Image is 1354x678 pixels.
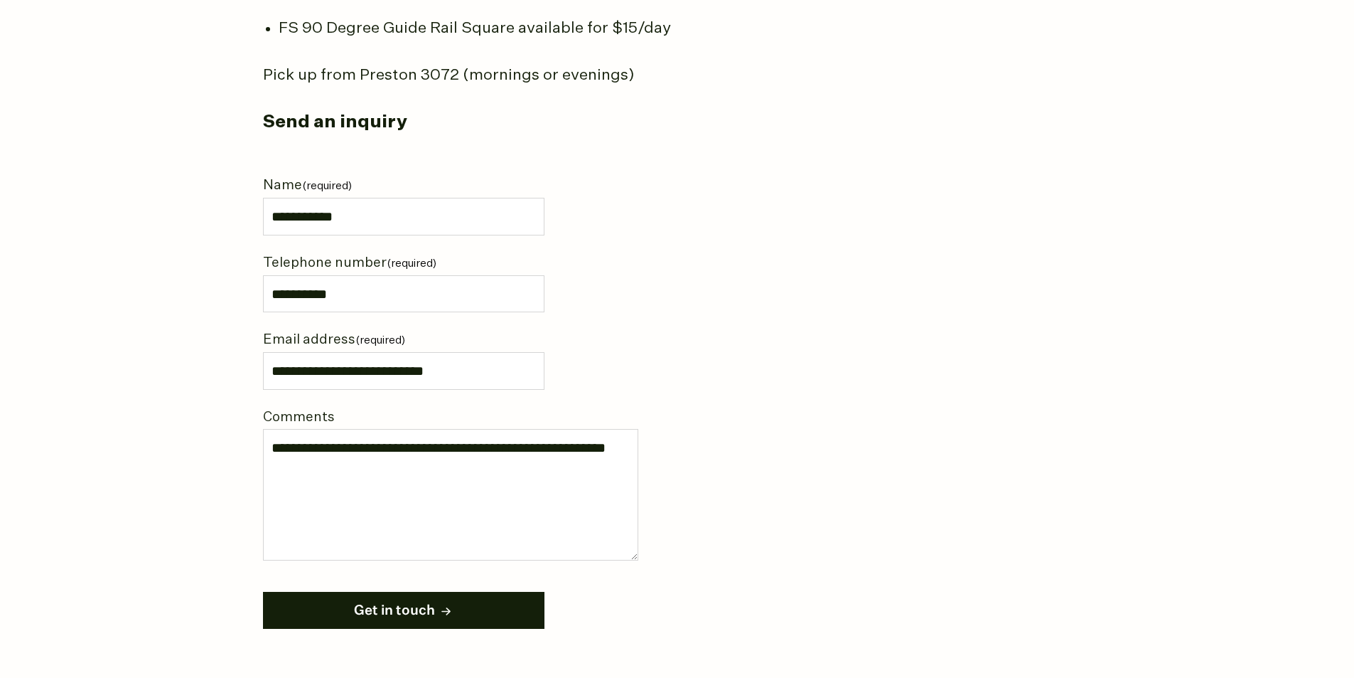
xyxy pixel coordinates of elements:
[263,64,796,88] p: Pick up from Preston 3072 (mornings or evenings)
[355,335,405,346] span: (required)
[263,406,544,429] label: Comments
[279,17,812,41] li: FS 90 Degree Guide Rail Square available for $15/day
[263,251,544,275] label: Telephone number
[387,258,436,269] span: (required)
[302,181,352,191] span: (required)
[263,592,544,630] button: Get in touch
[263,174,544,198] label: Name
[263,111,903,134] h3: Send an inquiry
[263,328,544,352] label: Email address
